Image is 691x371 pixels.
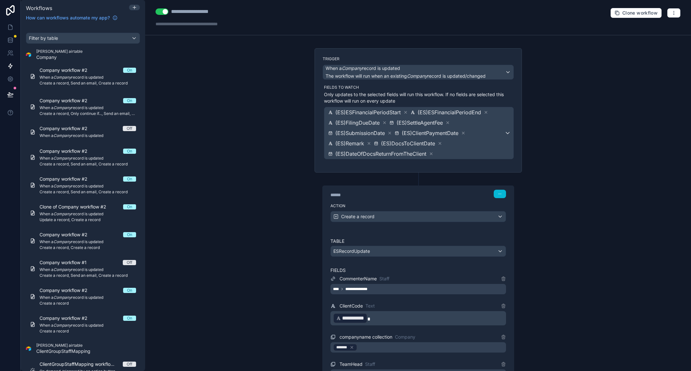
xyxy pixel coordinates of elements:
[335,119,380,127] span: (ES)FilingDueDate
[324,85,514,90] label: Fields to watch
[330,238,506,244] label: Table
[395,334,415,340] span: Company
[23,15,120,21] a: How can workflows automate my app?
[381,140,435,147] span: (ES)DocsToClientDate
[342,65,362,71] em: Company
[379,275,389,282] span: Staff
[407,73,427,79] em: Company
[326,65,400,72] span: When a record is updated
[335,129,385,137] span: (ES)SubmissionDate
[323,65,514,80] button: When aCompanyrecord is updatedThe workflow will run when an existingCompanyrecord is updated/changed
[330,203,506,208] label: Action
[26,15,110,21] span: How can workflows automate my app?
[340,334,392,340] span: companyname collection
[326,73,486,79] span: The workflow will run when an existing record is updated/changed
[335,150,426,158] span: (ES)DateOfDocsReturnFromTheClient
[622,10,658,16] span: Clone workflow
[324,91,514,104] p: Only updates to the selected fields will run this workflow. If no fields are selected this workfl...
[333,248,370,254] span: ESRecordUpdate
[323,56,514,62] label: Trigger
[397,119,443,127] span: (ES)SettleAgentFee
[26,5,52,11] span: Workflows
[340,303,363,309] span: ClientCode
[335,108,401,116] span: (ES)ESFinancialPeriodStart
[365,361,375,367] span: Staff
[324,107,514,159] button: (ES)ESFinancialPeriodStart(ES)ESFinancialPeriodEnd(ES)FilingDueDate(ES)SettleAgentFee(ES)Submissi...
[610,8,662,18] button: Clone workflow
[365,303,375,309] span: Text
[330,246,506,257] button: ESRecordUpdate
[335,140,364,147] span: (ES)Remark
[402,129,458,137] span: (ES)ClientPaymentDate
[340,275,377,282] span: CommenterName
[340,361,363,367] span: TeamHead
[418,108,481,116] span: (ES)ESFinancialPeriodEnd
[341,213,374,220] span: Create a record
[330,211,506,222] button: Create a record
[330,267,506,274] label: Fields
